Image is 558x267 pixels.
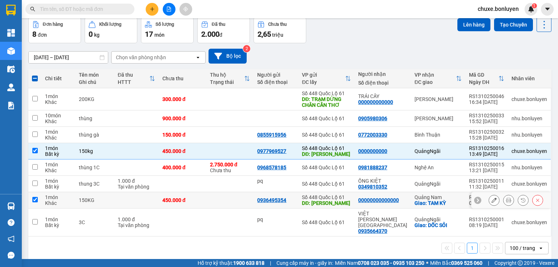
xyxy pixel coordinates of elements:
span: file-add [166,7,171,12]
strong: 0708 023 035 - 0935 103 250 [358,260,424,266]
div: Khác [45,167,72,173]
div: ĐC lấy [302,79,345,85]
div: 300.000 đ [162,96,203,102]
button: aim [179,3,192,16]
span: question-circle [8,219,15,226]
div: RS1310250033 [469,113,504,118]
span: 1 [533,3,535,8]
div: 150kg [79,148,110,154]
th: Toggle SortBy [298,69,355,88]
span: Cung cấp máy in - giấy in: [276,259,333,267]
div: 1 món [45,129,72,135]
div: Số 448 Quốc Lộ 61 [302,165,351,170]
div: ÔNG KIỆT [358,178,407,184]
div: 0981888237 [358,165,387,170]
span: đơn [38,32,47,38]
sup: 2 [243,45,250,52]
span: Hỗ trợ kỹ thuật: [198,259,264,267]
div: Người gửi [257,72,295,78]
span: search [30,7,35,12]
div: thùng [79,116,110,121]
div: 0905980306 [358,116,387,121]
strong: 0369 525 060 [451,260,482,266]
div: Tên món [79,72,110,78]
div: chuxe.bonluyen [511,181,547,187]
div: 3C [79,219,110,225]
img: solution-icon [7,102,15,109]
div: [PERSON_NAME] [415,96,462,102]
input: Select a date range. [29,52,108,63]
span: kg [94,32,100,38]
div: chuxe.bonluyen [511,219,547,225]
span: ⚪️ [426,262,428,264]
div: Bất kỳ [45,151,72,157]
button: Lên hàng [457,18,490,31]
div: 0935664370 [358,228,387,234]
div: RS1310250046 [469,93,504,99]
div: Nghệ An [415,165,462,170]
div: Số 448 Quốc Lộ 61 [302,219,351,225]
div: RS1310250003 [469,194,504,200]
button: caret-down [541,3,554,16]
button: file-add [163,3,175,16]
div: 0977969527 [257,148,286,154]
div: RS1310250001 [469,217,504,222]
div: 0000000000 [358,148,387,154]
span: món [154,32,165,38]
div: HTTT [118,79,149,85]
div: Bất kỳ [45,184,72,190]
div: 13:21 [DATE] [469,167,504,173]
th: Toggle SortBy [411,69,465,88]
div: Ghi chú [79,79,110,85]
span: 2,65 [258,30,271,39]
button: Chưa thu2,65 triệu [254,17,306,43]
div: nhu.bonluyen [511,165,547,170]
button: Đơn hàng8đơn [28,17,81,43]
div: 15:28 [DATE] [469,135,504,141]
div: thùng gà [79,132,110,138]
div: 150.000 đ [162,132,203,138]
button: plus [146,3,158,16]
div: ĐC giao [415,79,456,85]
img: icon-new-feature [528,6,534,12]
div: thùng 1C [79,165,110,170]
span: Miền Nam [335,259,424,267]
span: plus [150,7,155,12]
span: message [8,252,15,259]
span: triệu [272,32,283,38]
div: RS1310250032 [469,129,504,135]
div: Số 448 Quốc Lộ 61 [302,194,351,200]
div: 15:52 [DATE] [469,118,504,124]
div: Giao: DỐC SỎI [415,222,462,228]
div: Số 448 Quốc Lộ 61 [302,116,351,121]
div: 1 món [45,145,72,151]
div: nhu.bonluyen [511,132,547,138]
span: copyright [518,260,523,266]
div: Khác [45,99,72,105]
div: Sửa đơn hàng [489,195,500,206]
div: Nhân viên [511,76,547,81]
span: chuxe.bonluyen [472,4,525,13]
span: đ [219,32,222,38]
div: pq [257,217,295,222]
div: Mã GD [469,72,498,78]
div: 1 món [45,178,72,184]
div: 000000000000 [358,99,393,105]
div: QuảngNgãi [415,217,462,222]
div: DĐ: LAI VUNG [302,151,351,157]
div: Thu hộ [210,72,244,78]
div: 0772003330 [358,132,387,138]
div: 10 món [45,113,72,118]
span: notification [8,235,15,242]
div: 11:32 [DATE] [469,184,504,190]
button: Khối lượng0kg [85,17,137,43]
div: DĐ: LAI VUNG [302,200,351,206]
svg: open [195,54,201,60]
div: Bình Thuận [415,132,462,138]
div: 08:38 [DATE] [469,200,504,206]
span: aim [183,7,188,12]
div: 0855915956 [257,132,286,138]
div: Tại văn phòng [118,222,155,228]
input: Tìm tên, số ĐT hoặc mã đơn [40,5,126,13]
div: 1 món [45,162,72,167]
